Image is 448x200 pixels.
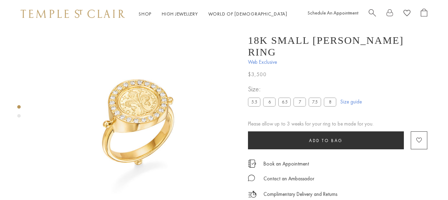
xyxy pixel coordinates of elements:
a: Schedule An Appointment [308,10,358,16]
div: Product gallery navigation [17,103,21,123]
img: Temple St. Clair [21,10,125,18]
label: 7.5 [309,98,321,106]
label: 6.5 [278,98,291,106]
a: Book an Appointment [263,160,309,168]
span: Size: [248,83,339,95]
div: Please allow up to 3 weeks for your ring to be made for you. [248,120,427,128]
span: $3,500 [248,70,267,79]
a: Open Shopping Bag [421,9,427,19]
img: icon_appointment.svg [248,160,256,168]
a: Search [369,9,376,19]
label: 6 [263,98,276,106]
span: Add to bag [309,138,343,143]
label: 7 [293,98,306,106]
a: High JewelleryHigh Jewellery [162,11,198,17]
a: ShopShop [139,11,151,17]
nav: Main navigation [139,10,287,18]
a: Size guide [340,98,362,105]
p: Complimentary Delivery and Returns [263,190,337,199]
button: Add to bag [248,131,404,149]
img: MessageIcon-01_2.svg [248,174,255,181]
h1: 18K Small [PERSON_NAME] Ring [248,34,427,58]
img: icon_delivery.svg [248,190,257,199]
label: 8 [324,98,336,106]
label: 5.5 [248,98,260,106]
a: World of [DEMOGRAPHIC_DATA]World of [DEMOGRAPHIC_DATA] [208,11,287,17]
span: Web Exclusive [248,58,427,67]
div: Contact an Ambassador [263,174,314,183]
a: View Wishlist [404,9,410,19]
